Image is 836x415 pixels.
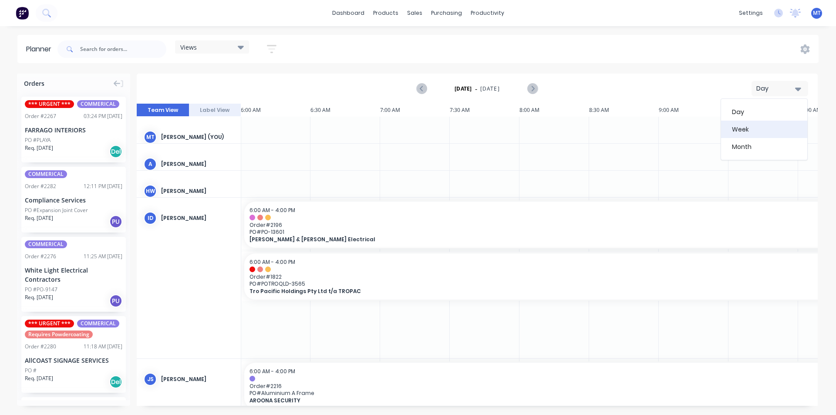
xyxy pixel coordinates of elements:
[241,104,310,117] div: 6:00 AM
[756,84,796,93] div: Day
[25,144,53,152] span: Req. [DATE]
[25,112,56,120] div: Order # 2267
[721,121,807,138] div: Week
[16,7,29,20] img: Factory
[589,104,659,117] div: 8:30 AM
[466,7,509,20] div: productivity
[84,182,122,190] div: 12:11 PM [DATE]
[25,356,122,365] div: AllCOAST SIGNAGE SERVICES
[455,85,472,93] strong: [DATE]
[25,375,53,382] span: Req. [DATE]
[328,7,369,20] a: dashboard
[659,104,728,117] div: 9:00 AM
[109,294,122,307] div: PU
[109,215,122,228] div: PU
[475,84,477,94] span: -
[417,83,427,94] button: Previous page
[735,7,767,20] div: settings
[25,331,93,338] span: Requires Powdercoating
[25,343,56,351] div: Order # 2280
[84,253,122,260] div: 11:25 AM [DATE]
[310,104,380,117] div: 6:30 AM
[77,320,119,327] span: COMMERICAL
[721,103,807,121] div: Day
[480,85,500,93] span: [DATE]
[25,170,67,178] span: COMMERICAL
[109,145,122,158] div: Del
[25,266,122,284] div: White Light Electrical Contractors
[84,343,122,351] div: 11:18 AM [DATE]
[403,7,427,20] div: sales
[161,133,234,141] div: [PERSON_NAME] (You)
[144,185,157,198] div: HW
[25,253,56,260] div: Order # 2276
[144,373,157,386] div: JS
[84,112,122,120] div: 03:24 PM [DATE]
[25,182,56,190] div: Order # 2282
[80,40,166,58] input: Search for orders...
[161,187,234,195] div: [PERSON_NAME]
[144,212,157,225] div: ID
[144,158,157,171] div: A
[25,206,88,214] div: PO #Expansion Joint Cover
[369,7,403,20] div: products
[249,206,295,214] span: 6:00 AM - 4:00 PM
[450,104,519,117] div: 7:30 AM
[161,160,234,168] div: [PERSON_NAME]
[25,294,53,301] span: Req. [DATE]
[427,7,466,20] div: purchasing
[25,125,122,135] div: FARRAGO INTERIORS
[137,104,189,117] button: Team View
[26,44,56,54] div: Planner
[189,104,241,117] button: Label View
[752,81,808,96] button: Day
[813,9,821,17] span: MT
[721,138,807,155] div: Month
[144,131,157,144] div: mt
[25,214,53,222] span: Req. [DATE]
[25,286,57,294] div: PO #PO-9147
[380,104,450,117] div: 7:00 AM
[249,368,295,375] span: 6:00 AM - 4:00 PM
[161,375,234,383] div: [PERSON_NAME]
[77,100,119,108] span: COMMERICAL
[519,104,589,117] div: 8:00 AM
[527,83,537,94] button: Next page
[25,196,122,205] div: Compliance Services
[24,79,44,88] span: Orders
[25,136,51,144] div: PO #PLAYA
[249,258,295,266] span: 6:00 AM - 4:00 PM
[180,43,197,52] span: Views
[109,375,122,388] div: Del
[25,240,67,248] span: COMMERICAL
[161,214,234,222] div: [PERSON_NAME]
[25,367,37,375] div: PO #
